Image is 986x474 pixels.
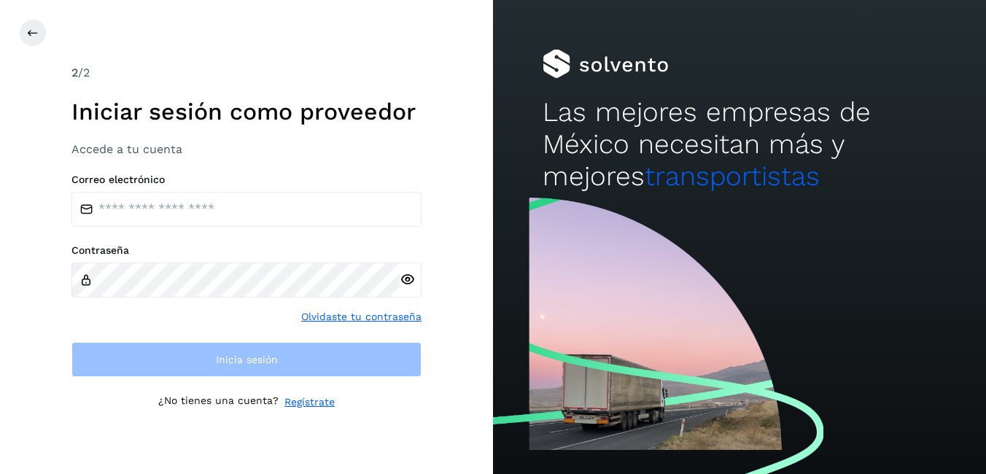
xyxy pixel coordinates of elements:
[71,98,422,125] h1: Iniciar sesión como proveedor
[543,96,937,193] h2: Las mejores empresas de México necesitan más y mejores
[645,160,820,192] span: transportistas
[71,66,78,79] span: 2
[216,354,278,365] span: Inicia sesión
[71,342,422,377] button: Inicia sesión
[301,309,422,325] a: Olvidaste tu contraseña
[71,244,422,257] label: Contraseña
[158,395,279,410] p: ¿No tienes una cuenta?
[71,64,422,82] div: /2
[284,395,335,410] a: Regístrate
[71,174,422,186] label: Correo electrónico
[71,142,422,156] h3: Accede a tu cuenta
